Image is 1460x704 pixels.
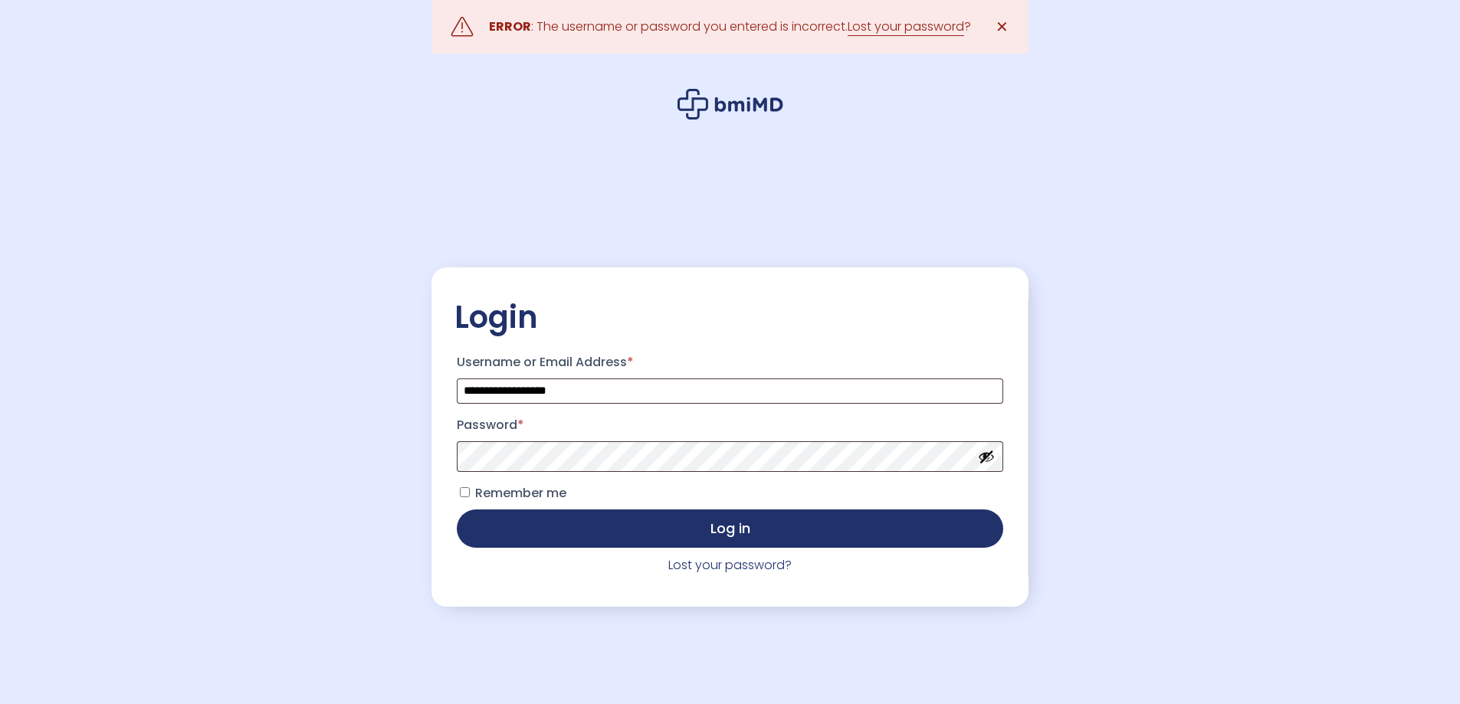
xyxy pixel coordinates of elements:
strong: ERROR [489,18,531,35]
span: ✕ [996,16,1009,38]
label: Password [457,413,1003,437]
button: Show password [978,448,995,465]
span: Remember me [475,484,566,502]
a: ✕ [986,11,1017,42]
h2: Login [454,298,1006,336]
a: Lost your password [848,18,964,36]
input: Remember me [460,487,470,497]
button: Log in [457,509,1003,548]
label: Username or Email Address [457,350,1003,375]
div: : The username or password you entered is incorrect. ? [489,16,971,38]
a: Lost your password? [668,556,792,574]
